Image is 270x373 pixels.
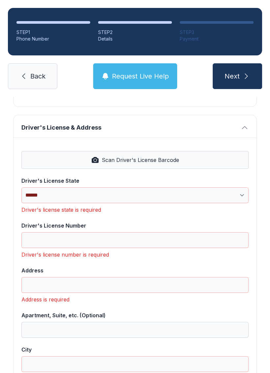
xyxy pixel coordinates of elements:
[21,123,238,132] span: Driver's License & Address
[21,251,249,259] div: Driver's license number is required
[21,277,249,293] input: Address
[16,29,90,36] div: STEP 1
[21,187,249,203] select: Driver's License State
[13,115,256,138] button: Driver's License & Address
[21,266,249,274] div: Address
[16,36,90,42] div: Phone Number
[180,29,254,36] div: STEP 3
[21,222,249,230] div: Driver's License Number
[180,36,254,42] div: Payment
[21,322,249,338] input: Apartment, Suite, etc. (Optional)
[112,72,169,81] span: Request Live Help
[21,232,249,248] input: Driver's License Number
[21,346,249,354] div: City
[102,156,179,164] span: Scan Driver's License Barcode
[21,295,249,303] div: Address is required
[225,72,240,81] span: Next
[21,177,249,185] div: Driver's License State
[21,356,249,372] input: City
[98,29,172,36] div: STEP 2
[21,206,249,214] div: Driver's license state is required
[21,311,249,319] div: Apartment, Suite, etc. (Optional)
[30,72,45,81] span: Back
[98,36,172,42] div: Details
